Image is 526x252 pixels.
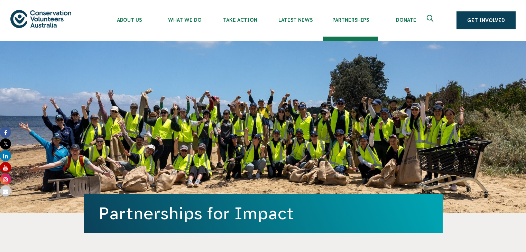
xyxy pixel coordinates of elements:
span: Take Action [212,17,268,23]
span: Expand search box [427,15,435,26]
button: Expand search box Close search box [423,12,439,29]
span: What We Do [157,17,212,23]
span: Latest News [268,17,323,23]
a: Get Involved [456,11,516,29]
span: Donate [378,17,434,23]
span: Partnerships [323,17,378,23]
img: logo.svg [10,10,71,28]
h1: Partnerships for Impact [99,204,427,223]
span: About Us [102,17,157,23]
